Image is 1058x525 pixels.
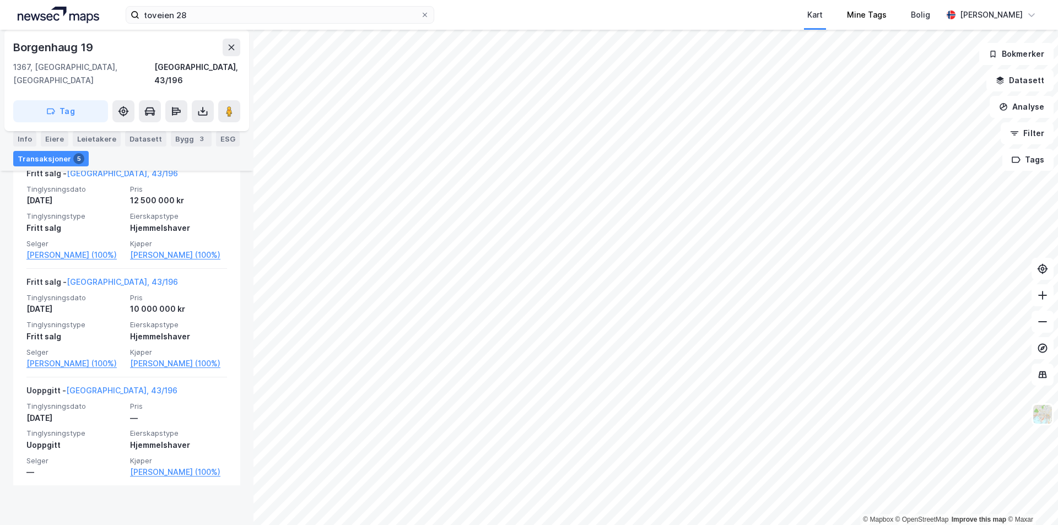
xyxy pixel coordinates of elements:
span: Tinglysningstype [26,429,123,438]
button: Bokmerker [979,43,1054,65]
a: OpenStreetMap [895,516,949,523]
span: Kjøper [130,456,227,466]
img: logo.a4113a55bc3d86da70a041830d287a7e.svg [18,7,99,23]
div: Hjemmelshaver [130,439,227,452]
div: Hjemmelshaver [130,330,227,343]
span: Eierskapstype [130,429,227,438]
div: Kart [807,8,823,21]
a: [PERSON_NAME] (100%) [130,357,227,370]
div: Fritt salg [26,221,123,235]
div: Hjemmelshaver [130,221,227,235]
div: Bygg [171,131,212,147]
div: Transaksjoner [13,151,89,166]
button: Datasett [986,69,1054,91]
div: 1367, [GEOGRAPHIC_DATA], [GEOGRAPHIC_DATA] [13,61,154,87]
span: Kjøper [130,239,227,248]
span: Tinglysningsdato [26,402,123,411]
span: Selger [26,348,123,357]
div: Fritt salg - [26,167,178,185]
button: Filter [1001,122,1054,144]
iframe: Chat Widget [1003,472,1058,525]
a: [GEOGRAPHIC_DATA], 43/196 [66,386,177,395]
div: [DATE] [26,302,123,316]
div: Datasett [125,131,166,147]
a: [GEOGRAPHIC_DATA], 43/196 [67,277,178,286]
div: [PERSON_NAME] [960,8,1023,21]
div: Bolig [911,8,930,21]
a: Mapbox [863,516,893,523]
span: Pris [130,185,227,194]
a: Improve this map [952,516,1006,523]
span: Pris [130,402,227,411]
div: ESG [216,131,240,147]
div: Uoppgitt [26,439,123,452]
div: [DATE] [26,412,123,425]
a: [GEOGRAPHIC_DATA], 43/196 [67,169,178,178]
span: Pris [130,293,227,302]
div: Leietakere [73,131,121,147]
div: — [26,466,123,479]
button: Analyse [990,96,1054,118]
div: Uoppgitt - [26,384,177,402]
span: Tinglysningstype [26,320,123,329]
div: [DATE] [26,194,123,207]
div: Info [13,131,36,147]
button: Tag [13,100,108,122]
div: Fritt salg [26,330,123,343]
div: Fritt salg - [26,275,178,293]
span: Selger [26,456,123,466]
a: [PERSON_NAME] (100%) [26,248,123,262]
div: 3 [196,133,207,144]
div: 12 500 000 kr [130,194,227,207]
span: Eierskapstype [130,320,227,329]
span: Eierskapstype [130,212,227,221]
input: Søk på adresse, matrikkel, gårdeiere, leietakere eller personer [139,7,420,23]
div: 10 000 000 kr [130,302,227,316]
span: Kjøper [130,348,227,357]
a: [PERSON_NAME] (100%) [130,248,227,262]
img: Z [1032,404,1053,425]
div: Eiere [41,131,68,147]
a: [PERSON_NAME] (100%) [130,466,227,479]
span: Tinglysningstype [26,212,123,221]
span: Tinglysningsdato [26,185,123,194]
button: Tags [1002,149,1054,171]
a: [PERSON_NAME] (100%) [26,357,123,370]
span: Tinglysningsdato [26,293,123,302]
div: [GEOGRAPHIC_DATA], 43/196 [154,61,240,87]
span: Selger [26,239,123,248]
div: Mine Tags [847,8,887,21]
div: — [130,412,227,425]
div: Borgenhaug 19 [13,39,95,56]
div: 5 [73,153,84,164]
